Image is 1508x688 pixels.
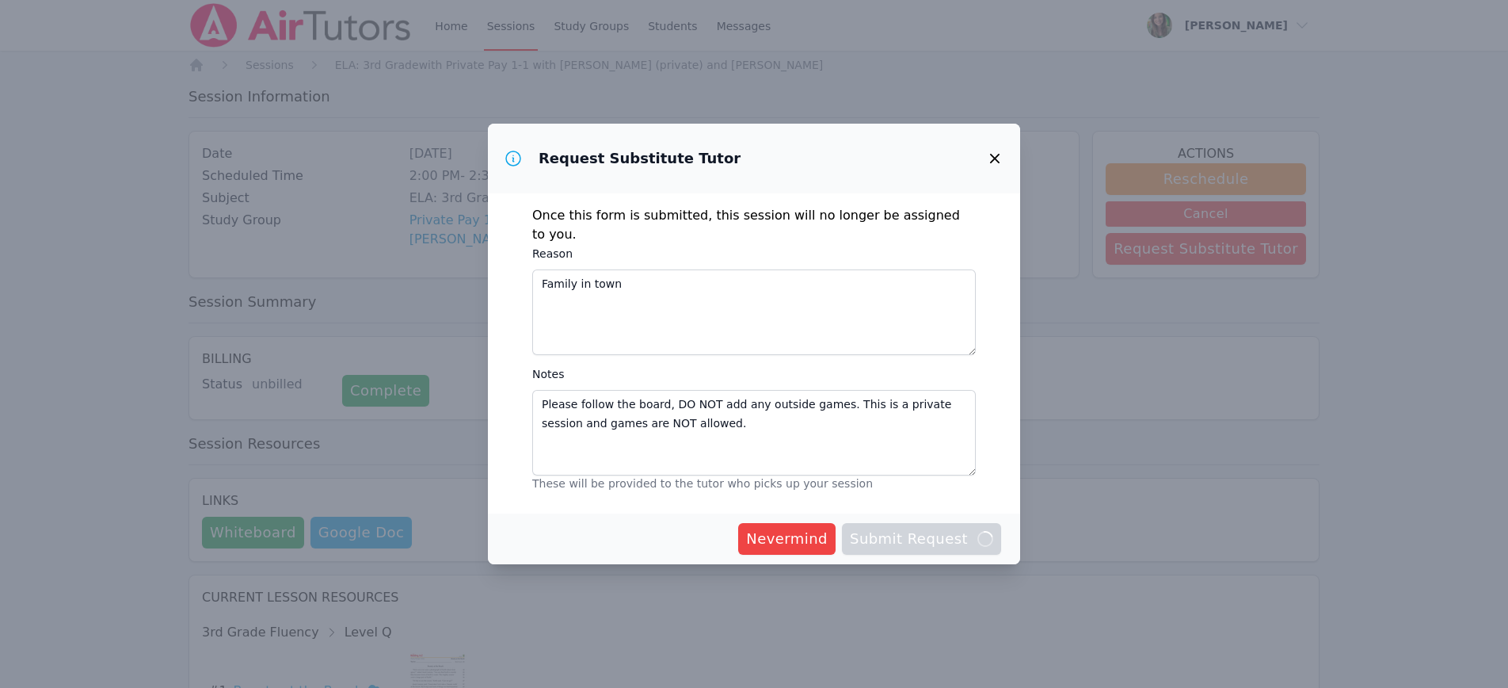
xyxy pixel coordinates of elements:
[532,390,976,476] textarea: Please follow the board, DO NOT add any outside games. This is a private session and games are NO...
[842,523,1001,555] button: Submit Request
[532,269,976,355] textarea: Family in town
[532,476,976,491] p: These will be provided to the tutor who picks up your session
[850,528,993,550] span: Submit Request
[532,365,976,384] label: Notes
[539,149,741,168] h3: Request Substitute Tutor
[746,528,828,550] span: Nevermind
[532,206,976,244] p: Once this form is submitted, this session will no longer be assigned to you.
[738,523,836,555] button: Nevermind
[532,244,976,263] label: Reason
